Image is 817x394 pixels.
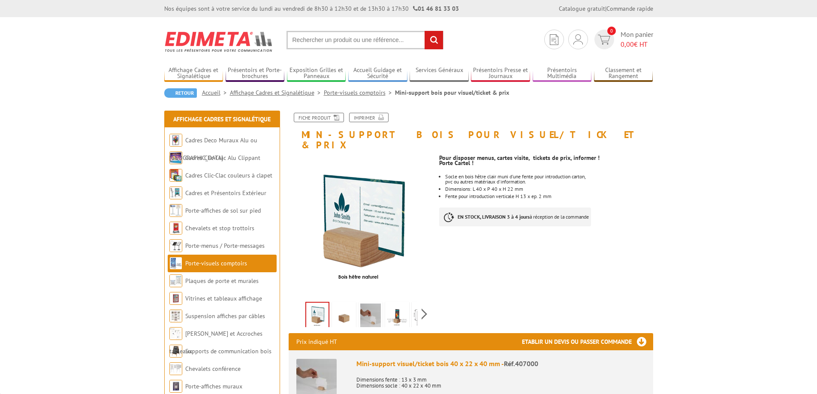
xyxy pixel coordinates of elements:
input: Rechercher un produit ou une référence... [286,31,443,49]
a: Exposition Grilles et Panneaux [287,66,346,81]
a: Présentoirs Presse et Journaux [471,66,530,81]
h1: Mini-support bois pour visuel/ticket & prix [282,113,660,150]
img: Cimaises et Accroches tableaux [169,327,182,340]
p: Pour disposer menus, cartes visite, tickets de prix, informer ! [439,155,653,160]
img: Plaques de porte et murales [169,274,182,287]
a: Fiche produit [294,113,344,122]
span: Next [420,307,428,321]
strong: EN STOCK, LIVRAISON 3 à 4 jours [458,214,530,220]
a: Affichage Cadres et Signalétique [164,66,223,81]
p: Prix indiqué HT [296,333,337,350]
img: mini_support_visuel_ticket_prix_bois-407000-5_v2.jpg [289,154,433,299]
img: mini_support_visuel_ticket_prix_bois-407000_2.jpg [334,304,354,330]
img: devis rapide [550,34,558,45]
a: Cadres Clic-Clac Alu Clippant [185,154,260,162]
img: Porte-visuels comptoirs [169,257,182,270]
a: Services Généraux [410,66,469,81]
img: Porte-affiches de sol sur pied [169,204,182,217]
li: Dimensions: L 40 x P 40 x H 22 mm [445,186,653,192]
img: Chevalets et stop trottoirs [169,222,182,235]
p: Socle en bois hêtre clair muni d'une fente pour introduction carton, [445,174,653,179]
div: Nos équipes sont à votre service du lundi au vendredi de 8h30 à 12h30 et de 13h30 à 17h30 [164,4,459,13]
a: [PERSON_NAME] et Accroches tableaux [169,330,262,355]
img: 407000_schema.jpg [413,304,434,330]
img: mini_support_visuel_ticket_prix_bois-407000-1.jpg [360,304,381,330]
a: Chevalets et stop trottoirs [185,224,254,232]
a: Porte-visuels comptoirs [185,259,247,267]
strong: 01 46 81 33 03 [413,5,459,12]
a: Retour [164,88,197,98]
a: Porte-affiches de sol sur pied [185,207,261,214]
img: Vitrines et tableaux affichage [169,292,182,305]
img: Cadres Deco Muraux Alu ou Bois [169,134,182,147]
img: Edimeta [164,26,274,57]
a: Vitrines et tableaux affichage [185,295,262,302]
span: Réf.407000 [504,359,538,368]
a: Classement et Rangement [594,66,653,81]
a: Cadres et Présentoirs Extérieur [185,189,266,197]
img: devis rapide [598,35,610,45]
a: Présentoirs Multimédia [533,66,592,81]
img: Suspension affiches par câbles [169,310,182,322]
a: Cadres Clic-Clac couleurs à clapet [185,171,272,179]
p: Porte Cartel ! [439,160,653,165]
div: Mini-support visuel/ticket bois 40 x 22 x 40 mm - [356,359,645,369]
a: devis rapide 0 Mon panier 0,00€ HT [592,30,653,49]
a: Affichage Cadres et Signalétique [230,89,324,96]
img: Cadres et Présentoirs Extérieur [169,186,182,199]
a: Plaques de porte et murales [185,277,259,285]
a: Commande rapide [606,5,653,12]
span: 0,00 [621,40,634,48]
span: 0 [607,27,616,35]
input: rechercher [425,31,443,49]
img: Porte-menus / Porte-messages [169,239,182,252]
p: pvc ou autres matériaux d'information. [445,179,653,184]
span: Mon panier [621,30,653,49]
img: Cadres Clic-Clac couleurs à clapet [169,169,182,182]
a: Porte-menus / Porte-messages [185,242,265,250]
a: Supports de communication bois [185,347,271,355]
a: Porte-affiches muraux [185,382,242,390]
img: mini_support_visuel_ticket_prix_bois-407000-4_v2.jpg [387,304,407,330]
a: Présentoirs et Porte-brochures [226,66,285,81]
a: Suspension affiches par câbles [185,312,265,320]
a: Porte-visuels comptoirs [324,89,395,96]
p: à réception de la commande [439,208,591,226]
a: Imprimer [349,113,389,122]
h3: Etablir un devis ou passer commande [522,333,653,350]
li: Fente pour introduction verticale H 13 x ep. 2 mm [445,194,653,199]
img: devis rapide [573,34,583,45]
img: Porte-affiches muraux [169,380,182,393]
a: Accueil [202,89,230,96]
img: Chevalets conférence [169,362,182,375]
a: Affichage Cadres et Signalétique [173,115,271,123]
a: Accueil Guidage et Sécurité [348,66,407,81]
li: Mini-support bois pour visuel/ticket & prix [395,88,509,97]
span: € HT [621,39,653,49]
a: Cadres Deco Muraux Alu ou [GEOGRAPHIC_DATA] [169,136,257,162]
img: mini_support_visuel_ticket_prix_bois-407000-5_v2.jpg [306,303,329,329]
a: Catalogue gratuit [559,5,605,12]
div: | [559,4,653,13]
p: Dimensions fente : 13 x 3 mm Dimensions socle : 40 x 22 x 40 mm [356,371,645,389]
a: Chevalets conférence [185,365,241,373]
